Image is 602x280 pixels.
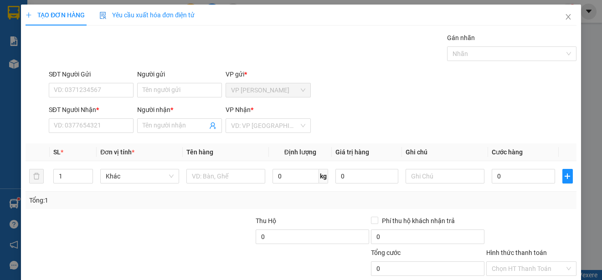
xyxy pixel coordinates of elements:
[186,169,265,183] input: VD: Bàn, Ghế
[231,83,305,97] span: VP Cao Tốc
[186,148,213,156] span: Tên hàng
[226,106,251,113] span: VP Nhận
[26,11,85,19] span: TẠO ĐƠN HÀNG
[335,169,399,183] input: 0
[137,105,222,115] div: Người nhận
[209,122,216,129] span: user-add
[486,249,547,256] label: Hình thức thanh toán
[256,217,276,224] span: Thu Hộ
[492,148,523,156] span: Cước hàng
[26,12,32,18] span: plus
[49,69,134,79] div: SĐT Người Gửi
[106,169,174,183] span: Khác
[378,216,458,226] span: Phí thu hộ khách nhận trả
[49,105,134,115] div: SĐT Người Nhận
[447,34,475,41] label: Gán nhãn
[284,148,316,156] span: Định lượng
[29,169,44,183] button: delete
[99,11,195,19] span: Yêu cầu xuất hóa đơn điện tử
[335,148,369,156] span: Giá trị hàng
[100,148,134,156] span: Đơn vị tính
[565,13,572,20] span: close
[226,69,310,79] div: VP gửi
[556,5,581,30] button: Close
[406,169,484,183] input: Ghi Chú
[402,143,488,161] th: Ghi chú
[563,173,572,180] span: plus
[562,169,573,183] button: plus
[99,12,107,19] img: icon
[29,195,233,205] div: Tổng: 1
[137,69,222,79] div: Người gửi
[319,169,328,183] span: kg
[53,148,61,156] span: SL
[371,249,401,256] span: Tổng cước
